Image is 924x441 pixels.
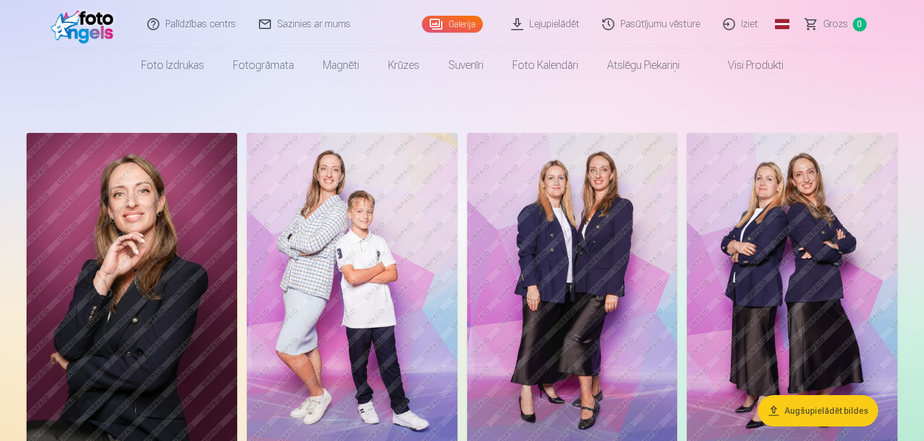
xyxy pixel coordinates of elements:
[51,5,120,43] img: /fa1
[823,17,848,31] span: Grozs
[308,48,374,82] a: Magnēti
[853,18,867,31] span: 0
[422,16,483,33] a: Galerija
[498,48,593,82] a: Foto kalendāri
[694,48,798,82] a: Visi produkti
[374,48,434,82] a: Krūzes
[758,395,878,427] button: Augšupielādēt bildes
[127,48,218,82] a: Foto izdrukas
[218,48,308,82] a: Fotogrāmata
[434,48,498,82] a: Suvenīri
[593,48,694,82] a: Atslēgu piekariņi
